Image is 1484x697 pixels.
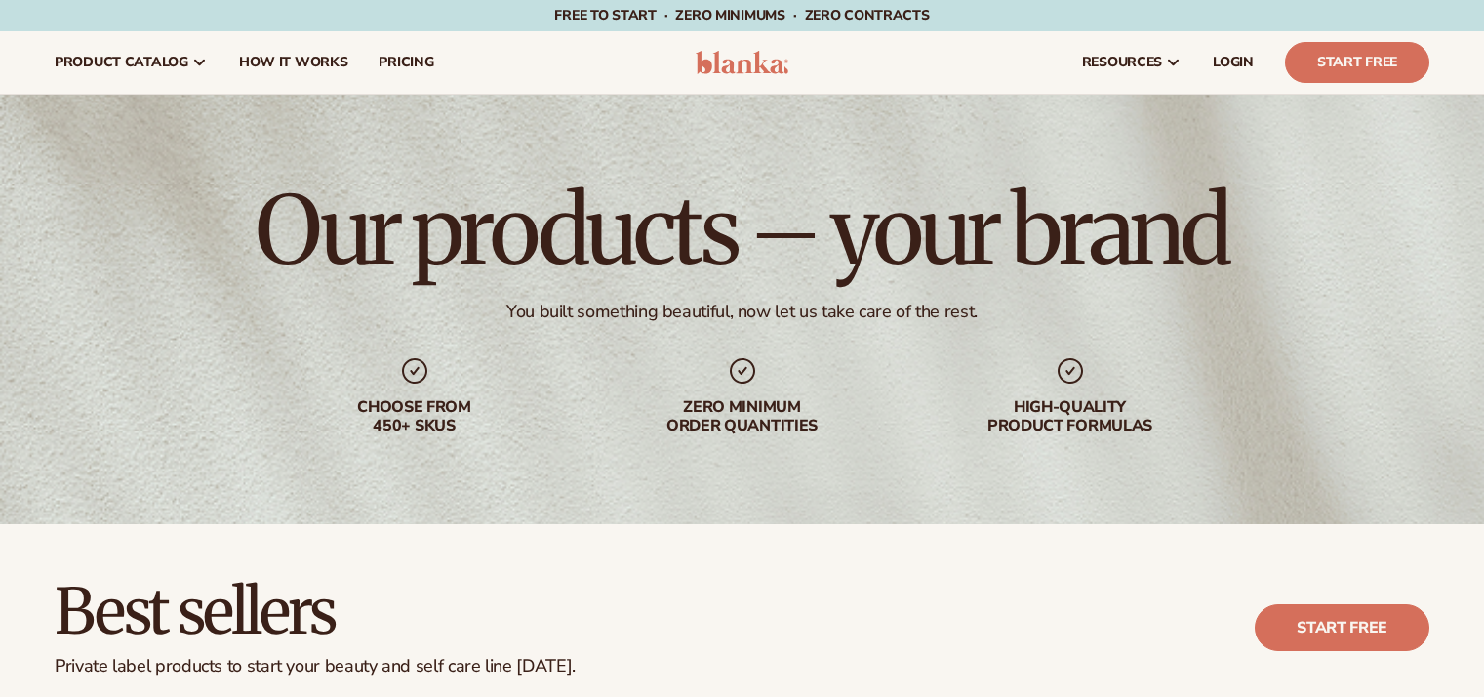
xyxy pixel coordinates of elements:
[55,579,576,644] h2: Best sellers
[379,55,433,70] span: pricing
[1285,42,1429,83] a: Start Free
[1197,31,1269,94] a: LOGIN
[55,656,576,677] div: Private label products to start your beauty and self care line [DATE].
[363,31,449,94] a: pricing
[506,301,978,323] div: You built something beautiful, now let us take care of the rest.
[696,51,788,74] img: logo
[1213,55,1254,70] span: LOGIN
[1066,31,1197,94] a: resources
[39,31,223,94] a: product catalog
[1082,55,1162,70] span: resources
[55,55,188,70] span: product catalog
[618,398,867,435] div: Zero minimum order quantities
[554,6,929,24] span: Free to start · ZERO minimums · ZERO contracts
[256,184,1227,277] h1: Our products – your brand
[223,31,364,94] a: How It Works
[945,398,1195,435] div: High-quality product formulas
[239,55,348,70] span: How It Works
[290,398,540,435] div: Choose from 450+ Skus
[1255,604,1429,651] a: Start free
